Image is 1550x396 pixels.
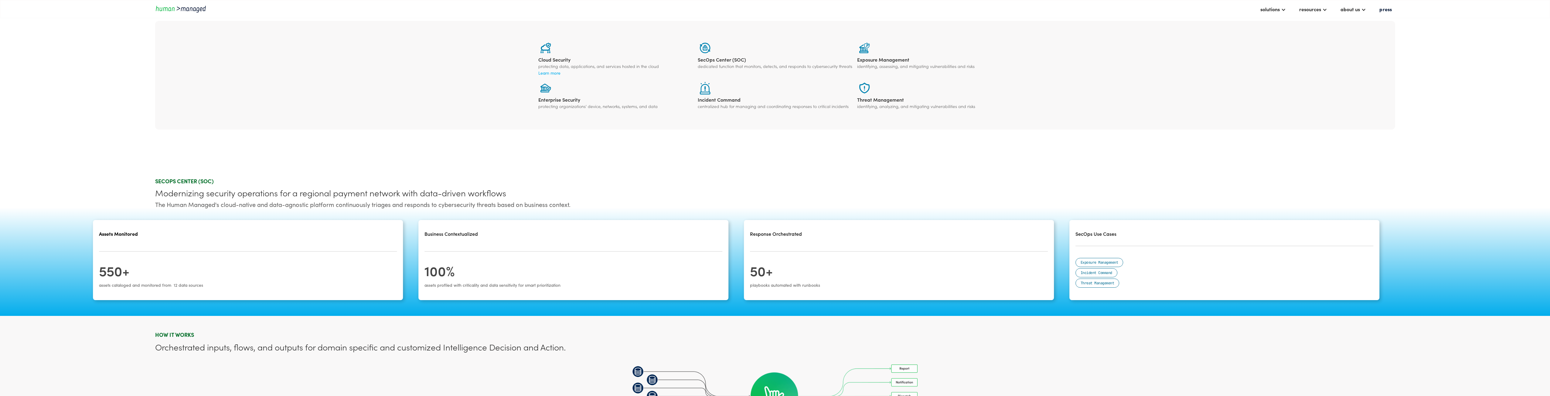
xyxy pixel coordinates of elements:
[1299,5,1321,13] div: resources
[1081,259,1118,266] div: Exposure Management
[155,341,1395,352] div: Orchestrated inputs, flows, and outputs for domain specific and customized Intelligence Decision ...
[99,230,138,237] strong: Assets Monitored
[750,282,820,288] div: playbooks automated with runbooks
[538,70,693,76] a: Learn more
[155,201,1395,208] div: The Human Managed's cloud-native and data-agnostic platform continuously triages and responds to ...
[1337,4,1369,14] div: about us
[698,64,852,69] div: dedicated function that monitors, detects, and responds to cybersecurity threats
[424,282,560,288] div: assets profiled with criticality and data sensitivity for smart prioritization
[750,224,1048,243] div: Response Orchestrated
[1069,220,1379,300] div: 4 / 4
[99,282,203,288] div: assets cataloged and monitored from 12 data sources
[857,64,1012,69] div: identifying, assessing, and mitigating vulnerabilities and risks
[698,96,852,103] div: Incident Command
[93,220,403,300] div: 1 / 4
[538,56,693,63] div: Cloud Security
[857,96,1012,103] div: Threat Management
[744,220,1054,300] div: 3 / 4
[99,262,129,278] div: 550+
[1257,4,1289,14] div: solutions
[1376,4,1395,14] a: press
[424,262,455,278] div: 100%
[1075,224,1373,243] div: SecOps Use Cases
[155,5,210,13] a: home
[538,64,693,69] div: protecting data, applications, and services hosted in the cloud
[155,331,1395,338] h4: HOW IT WORKS
[538,96,693,103] div: Enterprise Security
[1340,5,1360,13] div: about us
[1260,5,1280,13] div: solutions
[857,104,1012,109] div: identifying, analyzing, and mitigating vulnerabilities and risks
[1296,4,1330,14] div: resources
[1081,270,1112,276] div: Incident Command
[857,56,1012,63] div: Exposure Management
[155,187,1395,198] div: Modernizing security operations for a regional payment network with data-driven workflows
[538,104,693,109] div: protecting organizations' device, networks, systems, and data
[698,104,852,109] div: centralized hub for managing and coordinating responses to critical incidents
[424,224,722,243] div: Business Contextualized
[750,262,773,278] div: 50+
[1081,280,1114,286] div: Threat Management
[155,178,1395,185] div: SECOPS CENTER (SOC)
[418,220,728,300] div: 2 / 4
[698,56,852,63] div: SecOps Center (SOC)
